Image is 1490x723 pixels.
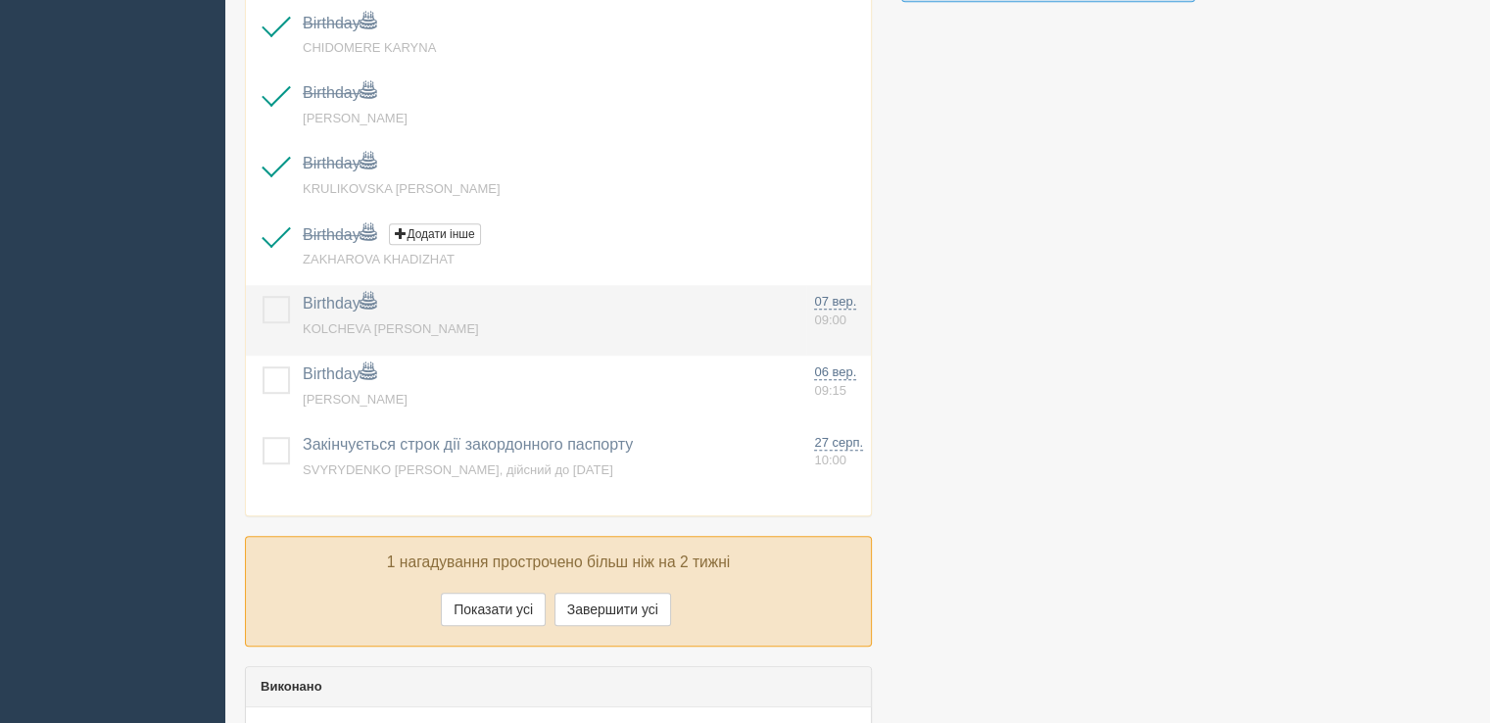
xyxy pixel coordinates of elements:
[814,383,846,398] span: 09:15
[389,223,480,245] button: Додати інше
[303,111,408,125] a: [PERSON_NAME]
[814,293,863,329] a: 07 вер. 09:00
[814,434,863,470] a: 27 серп. 10:00
[261,552,856,574] p: 1 нагадування прострочено більш ніж на 2 тижні
[814,364,856,380] span: 06 вер.
[441,593,546,626] button: Показати усі
[814,294,856,310] span: 07 вер.
[303,252,455,266] a: ZAKHAROVA KHADIZHAT
[303,392,408,407] a: [PERSON_NAME]
[303,462,613,477] a: SVYRYDENKO [PERSON_NAME], дійсний до [DATE]
[303,226,376,243] a: Birthday
[814,435,863,451] span: 27 серп.
[303,181,501,196] a: KRULIKOVSKA [PERSON_NAME]
[814,453,846,467] span: 10:00
[303,155,376,171] a: Birthday
[814,313,846,327] span: 09:00
[814,363,863,400] a: 06 вер. 09:15
[303,436,633,453] a: Закінчується строк дії закордонного паспорту
[303,365,376,382] a: Birthday
[554,593,671,626] button: Завершити усі
[303,15,376,31] a: Birthday
[303,84,376,101] a: Birthday
[303,321,479,336] a: KOLCHEVA [PERSON_NAME]
[303,295,376,312] a: Birthday
[261,679,322,694] b: Виконано
[303,40,436,55] a: CHIDOMERE KARYNA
